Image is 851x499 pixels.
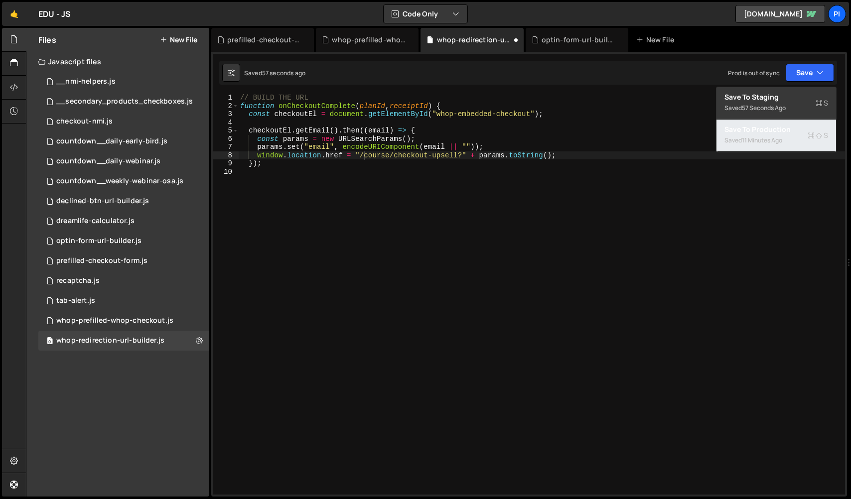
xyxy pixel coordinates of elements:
div: Saved [244,69,305,77]
span: S [816,98,828,108]
div: 10 [213,168,239,176]
div: 12844/31896.js [38,191,209,211]
div: checkout-nmi.js [56,117,113,126]
div: whop-prefilled-whop-checkout.js [332,35,407,45]
div: optin-form-url-builder.js [56,237,142,246]
div: New File [636,35,678,45]
button: Save to ProductionS Saved11 minutes ago [716,120,836,152]
div: 12844/31893.js [38,231,209,251]
div: optin-form-url-builder.js [542,35,616,45]
div: 2 [213,102,239,111]
div: Save to Production [724,125,828,134]
div: 9 [213,159,239,168]
div: 12844/31643.js [38,171,209,191]
span: S [808,130,828,140]
button: Save [786,64,834,82]
div: dreamlife-calculator.js [56,217,135,226]
div: 57 seconds ago [742,104,786,112]
a: [DOMAIN_NAME] [735,5,825,23]
div: EDU - JS [38,8,71,20]
a: Pi [828,5,846,23]
div: 12844/36864.js [38,151,209,171]
div: Javascript files [26,52,209,72]
button: Code Only [384,5,467,23]
div: 12844/34738.js [38,271,209,291]
div: prefilled-checkout-form.js [227,35,302,45]
div: __secondary_products_checkboxes.js [56,97,193,106]
h2: Files [38,34,56,45]
div: 12844/31703.js [38,92,212,112]
div: countdown__daily-early-bird.js [56,137,167,146]
div: 12844/47138.js [38,311,209,331]
div: whop-prefilled-whop-checkout.js [56,316,173,325]
div: whop-redirection-url-builder.js [437,35,512,45]
div: tab-alert.js [56,296,95,305]
div: 11 minutes ago [742,136,782,144]
div: 6 [213,135,239,143]
span: 0 [47,338,53,346]
div: 3 [213,110,239,119]
div: prefilled-checkout-form.js [56,256,147,265]
div: declined-btn-url-builder.js [56,197,149,206]
div: whop-redirection-url-builder.js [56,336,164,345]
button: New File [160,36,197,44]
div: 8 [213,151,239,160]
div: recaptcha.js [56,276,100,285]
div: Saved [724,134,828,146]
div: __nmi-helpers.js [56,77,116,86]
div: 5 [213,126,239,135]
div: 12844/35655.js [38,291,209,311]
div: 12844/31892.js [38,251,209,271]
div: whop-redirection-url-builder.js [38,331,209,351]
div: 4 [213,119,239,127]
div: 12844/35707.js [38,131,209,151]
button: Save to StagingS Saved57 seconds ago [716,87,836,120]
div: 12844/31702.js [38,72,209,92]
div: countdown__weekly-webinar-osa.js [56,177,183,186]
div: 57 seconds ago [262,69,305,77]
a: 🤙 [2,2,26,26]
div: 12844/31459.js [38,112,209,131]
div: Prod is out of sync [728,69,780,77]
div: 12844/34969.js [38,211,209,231]
div: countdown__daily-webinar.js [56,157,160,166]
div: 7 [213,143,239,151]
div: 1 [213,94,239,102]
div: Save to Staging [724,92,828,102]
div: Saved [724,102,828,114]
